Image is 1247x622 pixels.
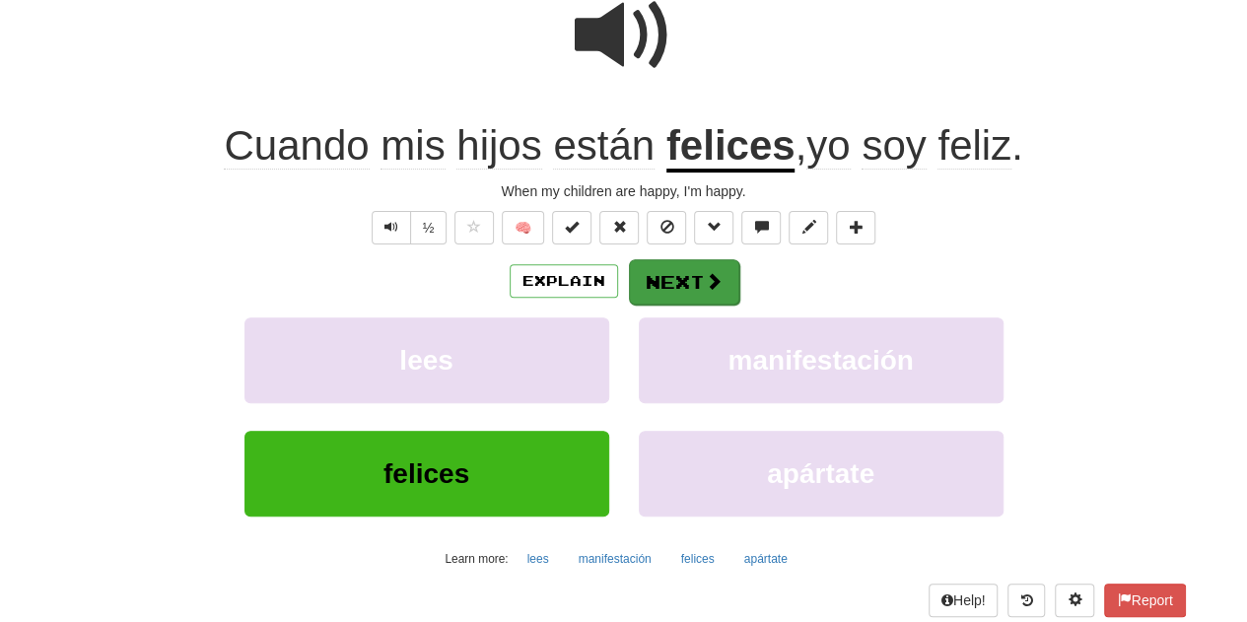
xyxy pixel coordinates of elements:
button: Favorite sentence (alt+f) [454,211,494,244]
button: manifestación [568,544,662,574]
div: When my children are happy, I'm happy. [62,181,1186,201]
button: Help! [929,584,999,617]
span: manifestación [727,345,913,376]
span: felices [383,458,469,489]
span: soy [862,122,926,170]
button: apártate [639,431,1004,517]
button: lees [517,544,560,574]
button: Set this sentence to 100% Mastered (alt+m) [552,211,591,244]
button: Round history (alt+y) [1007,584,1045,617]
button: Explain [510,264,618,298]
span: lees [399,345,453,376]
button: Report [1104,584,1185,617]
button: lees [244,317,609,403]
button: Discuss sentence (alt+u) [741,211,781,244]
u: felices [666,122,796,173]
span: , . [795,122,1022,170]
span: apártate [767,458,874,489]
button: Grammar (alt+g) [694,211,733,244]
button: apártate [733,544,798,574]
button: 🧠 [502,211,544,244]
span: hijos [456,122,541,170]
button: felices [670,544,726,574]
button: ½ [410,211,448,244]
span: feliz [937,122,1011,170]
button: Play sentence audio (ctl+space) [372,211,411,244]
button: manifestación [639,317,1004,403]
button: Reset to 0% Mastered (alt+r) [599,211,639,244]
button: Edit sentence (alt+d) [789,211,828,244]
span: están [553,122,655,170]
span: Cuando [224,122,369,170]
button: Add to collection (alt+a) [836,211,875,244]
button: felices [244,431,609,517]
span: yo [806,122,850,170]
button: Next [629,259,739,305]
div: Text-to-speech controls [368,211,448,244]
button: Ignore sentence (alt+i) [647,211,686,244]
small: Learn more: [445,552,508,566]
span: mis [381,122,445,170]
